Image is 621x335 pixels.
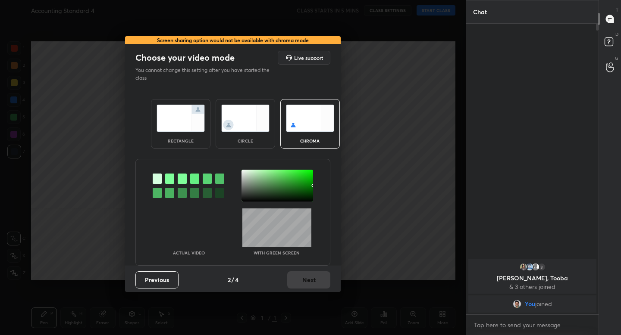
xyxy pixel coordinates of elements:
p: With green screen [254,251,300,255]
h4: / [232,275,234,284]
p: You cannot change this setting after you have started the class [135,66,275,82]
div: circle [228,139,263,143]
div: chroma [293,139,327,143]
span: joined [535,301,552,307]
h4: 4 [235,275,238,284]
p: D [615,31,618,37]
p: G [615,55,618,62]
div: Screen sharing option would not be available with chroma mode [125,36,341,44]
div: rectangle [163,139,198,143]
div: grid [466,257,599,314]
p: Chat [466,0,494,23]
img: fa76c359c2184d79bab6547d585e4e29.jpg [519,263,528,271]
div: 3 [537,263,546,271]
img: chromaScreenIcon.c19ab0a0.svg [286,105,334,132]
button: Previous [135,271,179,288]
img: 1ebc9903cf1c44a29e7bc285086513b0.jpg [513,300,521,308]
h5: Live support [294,55,323,60]
p: & 3 others joined [474,283,591,290]
p: Actual Video [173,251,205,255]
img: 64b806b97bdb415da0e3589ea215aba2.jpg [525,263,534,271]
h2: Choose your video mode [135,52,235,63]
span: You [525,301,535,307]
h4: 2 [228,275,231,284]
p: T [616,7,618,13]
p: [PERSON_NAME], Tooba [474,275,591,282]
img: normalScreenIcon.ae25ed63.svg [157,105,205,132]
img: circleScreenIcon.acc0effb.svg [221,105,270,132]
img: default.png [531,263,540,271]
